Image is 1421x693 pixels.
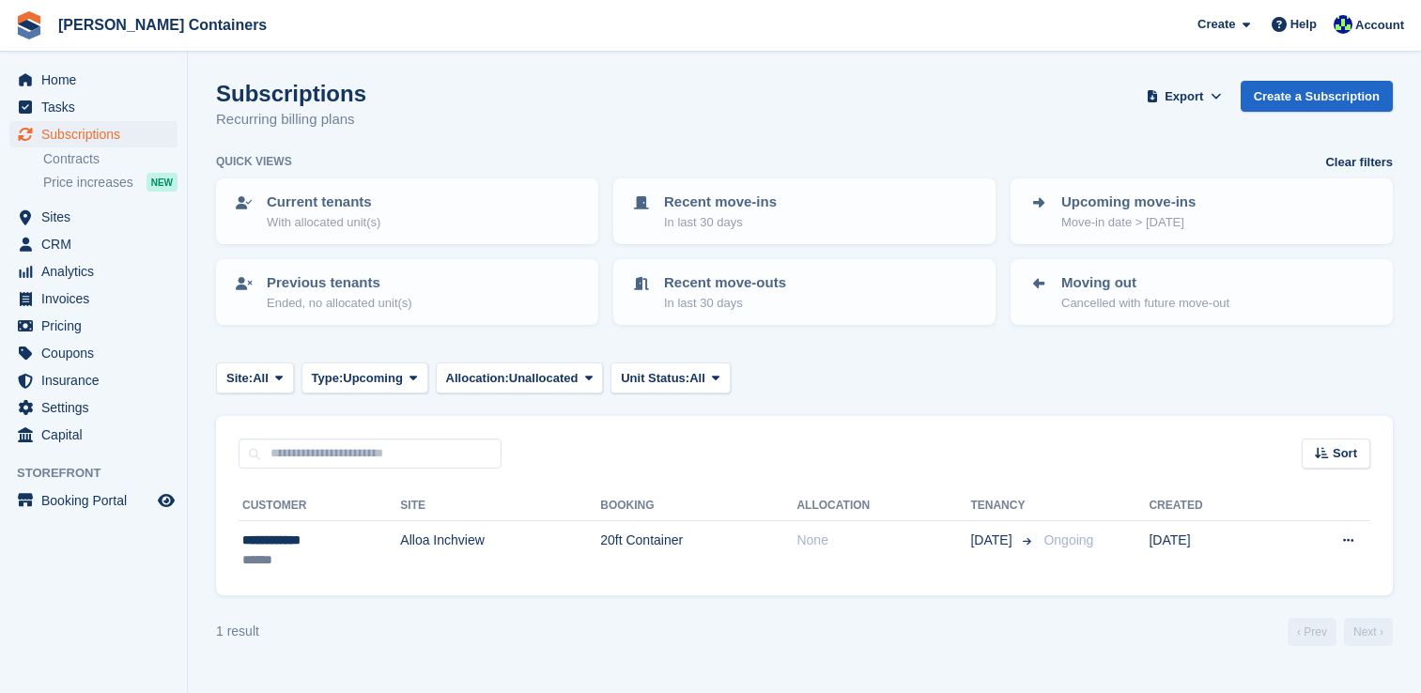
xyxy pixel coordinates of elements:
span: Export [1165,87,1203,106]
span: Create [1197,15,1235,34]
button: Allocation: Unallocated [436,362,604,393]
button: Unit Status: All [610,362,730,393]
div: None [796,531,970,550]
p: Recurring billing plans [216,109,366,131]
button: Type: Upcoming [301,362,428,393]
a: Moving out Cancelled with future move-out [1012,261,1391,323]
span: Sort [1333,444,1357,463]
a: Upcoming move-ins Move-in date > [DATE] [1012,180,1391,242]
img: Audra Whitelaw [1334,15,1352,34]
span: Account [1355,16,1404,35]
a: Create a Subscription [1241,81,1393,112]
a: menu [9,487,178,514]
a: Clear filters [1325,153,1393,172]
a: Recent move-outs In last 30 days [615,261,994,323]
span: Upcoming [343,369,403,388]
span: Help [1290,15,1317,34]
span: All [253,369,269,388]
a: menu [9,121,178,147]
span: All [689,369,705,388]
a: Price increases NEW [43,172,178,192]
span: Sites [41,204,154,230]
a: Preview store [155,489,178,512]
h1: Subscriptions [216,81,366,106]
a: Recent move-ins In last 30 days [615,180,994,242]
span: Storefront [17,464,187,483]
span: CRM [41,231,154,257]
th: Booking [600,491,796,521]
button: Export [1143,81,1226,112]
th: Customer [239,491,400,521]
div: 1 result [216,622,259,641]
a: Current tenants With allocated unit(s) [218,180,596,242]
p: In last 30 days [664,213,777,232]
span: Booking Portal [41,487,154,514]
td: 20ft Container [600,521,796,580]
a: menu [9,340,178,366]
h6: Quick views [216,153,292,170]
a: Previous [1288,618,1336,646]
a: menu [9,422,178,448]
span: Home [41,67,154,93]
span: Invoices [41,285,154,312]
a: menu [9,67,178,93]
span: Coupons [41,340,154,366]
td: [DATE] [1149,521,1276,580]
a: menu [9,94,178,120]
a: menu [9,258,178,285]
span: Site: [226,369,253,388]
p: Previous tenants [267,272,412,294]
td: Alloa Inchview [400,521,600,580]
p: Current tenants [267,192,380,213]
span: Tasks [41,94,154,120]
a: menu [9,285,178,312]
div: NEW [147,173,178,192]
th: Tenancy [970,491,1036,521]
button: Site: All [216,362,294,393]
p: Ended, no allocated unit(s) [267,294,412,313]
p: Move-in date > [DATE] [1061,213,1196,232]
p: Cancelled with future move-out [1061,294,1229,313]
span: Pricing [41,313,154,339]
th: Allocation [796,491,970,521]
nav: Page [1284,618,1397,646]
a: [PERSON_NAME] Containers [51,9,274,40]
span: Insurance [41,367,154,393]
span: Type: [312,369,344,388]
p: Recent move-outs [664,272,786,294]
span: Analytics [41,258,154,285]
span: Settings [41,394,154,421]
a: menu [9,313,178,339]
p: With allocated unit(s) [267,213,380,232]
span: Unallocated [509,369,579,388]
span: Subscriptions [41,121,154,147]
th: Site [400,491,600,521]
p: Moving out [1061,272,1229,294]
a: Next [1344,618,1393,646]
span: Capital [41,422,154,448]
p: In last 30 days [664,294,786,313]
a: menu [9,394,178,421]
a: Contracts [43,150,178,168]
span: Ongoing [1043,532,1093,547]
a: menu [9,204,178,230]
a: Previous tenants Ended, no allocated unit(s) [218,261,596,323]
img: stora-icon-8386f47178a22dfd0bd8f6a31ec36ba5ce8667c1dd55bd0f319d3a0aa187defe.svg [15,11,43,39]
span: Price increases [43,174,133,192]
a: menu [9,231,178,257]
th: Created [1149,491,1276,521]
p: Upcoming move-ins [1061,192,1196,213]
span: Unit Status: [621,369,689,388]
a: menu [9,367,178,393]
p: Recent move-ins [664,192,777,213]
span: Allocation: [446,369,509,388]
span: [DATE] [970,531,1015,550]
